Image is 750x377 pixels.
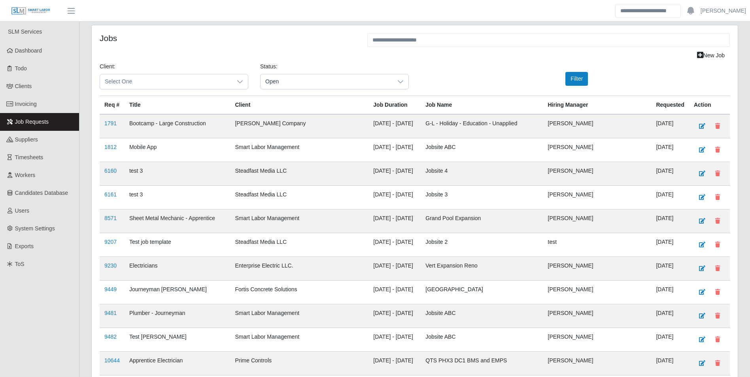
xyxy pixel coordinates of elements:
img: SLM Logo [11,7,51,15]
a: [PERSON_NAME] [701,7,746,15]
a: 9449 [104,286,117,292]
td: Journeyman [PERSON_NAME] [125,281,230,304]
th: Client [230,96,368,115]
h4: Jobs [100,33,355,43]
span: Todo [15,65,27,72]
td: Apprentice Electrician [125,352,230,375]
td: Fortis Concrete Solutions [230,281,368,304]
span: Select One [100,74,232,89]
td: Jobsite 2 [421,233,543,257]
td: [DATE] [651,114,689,138]
td: Plumber - Journeyman [125,304,230,328]
td: [PERSON_NAME] [543,114,652,138]
td: [PERSON_NAME] [543,209,652,233]
th: Job Name [421,96,543,115]
td: [DATE] - [DATE] [368,138,421,162]
td: [DATE] [651,233,689,257]
a: 6161 [104,191,117,198]
td: [PERSON_NAME] [543,281,652,304]
th: Req # [100,96,125,115]
td: [PERSON_NAME] Company [230,114,368,138]
td: [PERSON_NAME] [543,186,652,209]
td: [DATE] [651,352,689,375]
td: Steadfast Media LLC [230,233,368,257]
span: Workers [15,172,36,178]
td: Enterprise Electric LLC. [230,257,368,281]
td: [PERSON_NAME] [543,304,652,328]
th: Title [125,96,230,115]
span: System Settings [15,225,55,232]
span: Exports [15,243,34,249]
td: [GEOGRAPHIC_DATA] [421,281,543,304]
td: Jobsite 3 [421,186,543,209]
td: Mobile App [125,138,230,162]
span: Clients [15,83,32,89]
td: Vert Expansion Reno [421,257,543,281]
td: G-L - Holiday - Education - Unapplied [421,114,543,138]
th: Action [689,96,730,115]
a: 6160 [104,168,117,174]
a: 10644 [104,357,120,364]
td: Electricians [125,257,230,281]
td: [DATE] - [DATE] [368,114,421,138]
input: Search [615,4,681,18]
td: Prime Controls [230,352,368,375]
span: Suppliers [15,136,38,143]
td: [DATE] [651,186,689,209]
td: [DATE] [651,328,689,352]
td: Bootcamp - Large Construction [125,114,230,138]
th: Hiring Manager [543,96,652,115]
span: Invoicing [15,101,37,107]
a: 1791 [104,120,117,126]
span: Job Requests [15,119,49,125]
td: [DATE] - [DATE] [368,304,421,328]
span: Open [261,74,393,89]
td: Test job template [125,233,230,257]
a: 9230 [104,262,117,269]
span: Dashboard [15,47,42,54]
td: [DATE] - [DATE] [368,162,421,186]
span: SLM Services [8,28,42,35]
td: Smart Labor Management [230,138,368,162]
td: [DATE] [651,138,689,162]
td: [DATE] [651,209,689,233]
td: Jobsite ABC [421,138,543,162]
td: QTS PHX3 DC1 BMS and EMPS [421,352,543,375]
td: [PERSON_NAME] [543,162,652,186]
td: Jobsite 4 [421,162,543,186]
th: Job Duration [368,96,421,115]
td: [DATE] - [DATE] [368,281,421,304]
td: Smart Labor Management [230,328,368,352]
td: Jobsite ABC [421,328,543,352]
td: [DATE] - [DATE] [368,209,421,233]
td: [DATE] [651,257,689,281]
th: Requested [651,96,689,115]
a: New Job [692,49,730,62]
span: Timesheets [15,154,43,160]
td: test 3 [125,186,230,209]
td: [PERSON_NAME] [543,138,652,162]
td: [DATE] - [DATE] [368,186,421,209]
td: [DATE] [651,304,689,328]
span: Users [15,207,30,214]
td: test [543,233,652,257]
a: 9481 [104,310,117,316]
a: 9207 [104,239,117,245]
td: [DATE] - [DATE] [368,233,421,257]
a: 9482 [104,334,117,340]
button: Filter [565,72,588,86]
span: ToS [15,261,25,267]
td: Steadfast Media LLC [230,186,368,209]
td: Sheet Metal Mechanic - Apprentice [125,209,230,233]
label: Status: [260,62,278,71]
td: test 3 [125,162,230,186]
td: Steadfast Media LLC [230,162,368,186]
td: [PERSON_NAME] [543,352,652,375]
td: [DATE] - [DATE] [368,328,421,352]
td: [DATE] [651,162,689,186]
td: [DATE] [651,281,689,304]
a: 8571 [104,215,117,221]
td: [PERSON_NAME] [543,257,652,281]
label: Client: [100,62,115,71]
td: Smart Labor Management [230,304,368,328]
